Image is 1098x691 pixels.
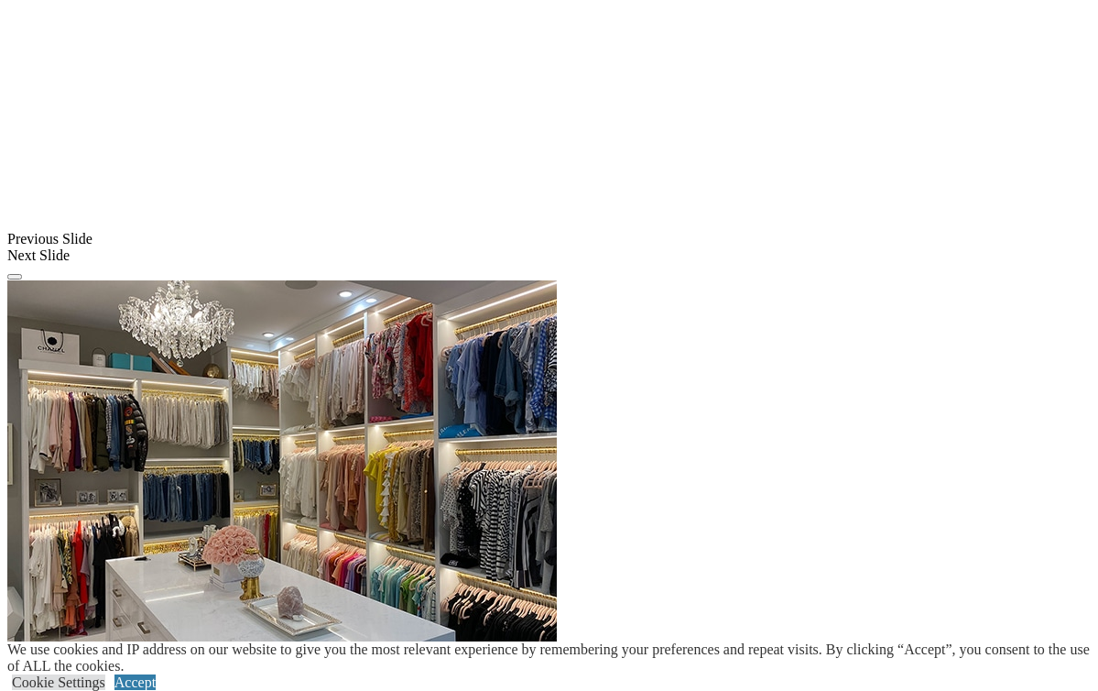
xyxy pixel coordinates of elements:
[7,642,1098,675] div: We use cookies and IP address on our website to give you the most relevant experience by remember...
[7,274,22,280] button: Click here to pause slide show
[7,231,1091,247] div: Previous Slide
[114,675,156,690] a: Accept
[7,247,1091,264] div: Next Slide
[12,675,105,690] a: Cookie Settings
[7,280,557,647] img: Banner for mobile view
